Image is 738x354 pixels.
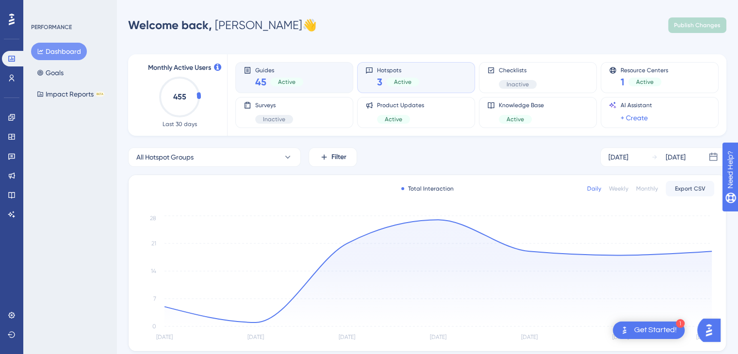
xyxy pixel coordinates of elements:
span: Active [636,78,654,86]
div: [DATE] [666,151,686,163]
span: Export CSV [675,185,705,193]
div: BETA [96,92,104,97]
div: 1 [676,319,685,328]
span: Inactive [263,115,285,123]
tspan: 21 [151,240,156,247]
span: Product Updates [377,101,424,109]
div: Total Interaction [401,185,454,193]
tspan: [DATE] [247,334,264,340]
div: [PERSON_NAME] 👋 [128,17,317,33]
span: Filter [331,151,346,163]
button: All Hotspot Groups [128,147,301,167]
button: Filter [309,147,357,167]
span: All Hotspot Groups [136,151,194,163]
button: Export CSV [666,181,714,196]
span: Publish Changes [674,21,721,29]
a: + Create [621,112,648,124]
div: Weekly [609,185,628,193]
span: AI Assistant [621,101,652,109]
div: PERFORMANCE [31,23,72,31]
span: Active [394,78,411,86]
span: Surveys [255,101,293,109]
img: launcher-image-alternative-text [619,324,630,336]
iframe: UserGuiding AI Assistant Launcher [697,316,726,345]
tspan: [DATE] [696,334,713,340]
span: 45 [255,75,266,89]
tspan: [DATE] [156,334,173,340]
text: 455 [173,92,186,101]
span: 1 [621,75,624,89]
button: Publish Changes [668,17,726,33]
button: Dashboard [31,43,87,60]
tspan: 0 [152,323,156,330]
span: Resource Centers [621,66,668,73]
span: Last 30 days [163,120,197,128]
span: Inactive [507,80,529,88]
span: Checklists [499,66,537,74]
tspan: 14 [151,268,156,274]
tspan: 7 [153,295,156,302]
span: Knowledge Base [499,101,544,109]
span: Active [507,115,524,123]
tspan: [DATE] [612,334,629,340]
button: Goals [31,64,69,81]
span: Active [278,78,295,86]
tspan: [DATE] [521,334,538,340]
button: Impact ReportsBETA [31,85,110,103]
div: Monthly [636,185,658,193]
span: Guides [255,66,303,73]
tspan: [DATE] [339,334,355,340]
div: Daily [587,185,601,193]
div: [DATE] [608,151,628,163]
span: Monthly Active Users [148,62,211,74]
span: Hotspots [377,66,419,73]
span: Welcome back, [128,18,212,32]
div: Get Started! [634,325,677,336]
div: Open Get Started! checklist, remaining modules: 1 [613,322,685,339]
span: Active [385,115,402,123]
span: 3 [377,75,382,89]
tspan: 28 [150,214,156,221]
tspan: [DATE] [430,334,446,340]
span: Need Help? [23,2,61,14]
